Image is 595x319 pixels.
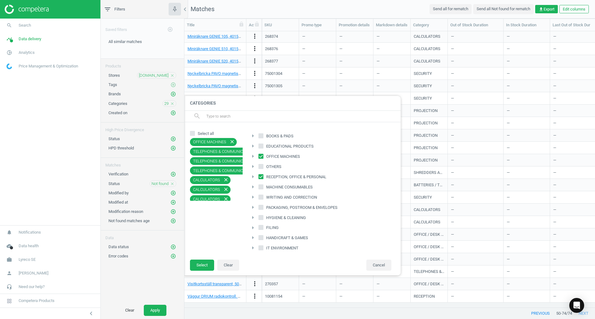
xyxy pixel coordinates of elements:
i: timeline [3,33,15,45]
span: Error codes [108,254,128,258]
span: 29 [164,101,169,106]
span: Verification [108,172,128,176]
span: Competera Products [19,298,55,304]
span: Status [108,181,120,186]
span: HPD threshold [108,146,134,150]
span: Filters [114,6,125,12]
button: add_circle_outline [170,91,176,97]
img: wGWNvw8QSZomAAAAABJRU5ErkJggg== [7,63,12,69]
div: Products [101,59,184,69]
span: Tags [108,82,117,87]
span: Price Management & Optimization [19,63,78,69]
button: add_circle_outline [170,218,176,224]
span: Brands [108,92,121,96]
div: High Price Divergence [101,123,184,133]
div: Open Intercom Messenger [569,298,584,313]
button: add_circle_outline [170,244,176,250]
span: Not found [152,181,169,187]
span: Not found matches age [108,218,150,223]
span: Need our help? [19,284,45,290]
span: Modification reason [108,209,143,214]
button: add_circle_outline [170,199,176,205]
img: ajHJNr6hYgQAAAAASUVORK5CYII= [5,5,49,14]
span: Search [19,23,31,28]
i: add_circle_outline [167,27,173,32]
i: notifications [3,226,15,238]
button: Clear [119,305,141,316]
span: Analytics [19,50,35,55]
span: Categories [108,101,127,106]
i: chevron_left [181,6,189,13]
span: Stores [108,73,120,78]
span: Data delivery [19,36,41,42]
span: Lyreco SE [19,257,36,262]
button: add_circle_outline [170,253,176,259]
span: [DOMAIN_NAME] [139,73,169,78]
i: add_circle_outline [170,190,176,196]
i: close [170,101,174,106]
span: All similar matches [108,39,142,44]
span: Data status [108,244,129,249]
button: chevron_left [83,309,99,317]
i: filter_list [104,6,111,13]
button: add_circle_outline [170,190,176,196]
button: add_circle_outline [170,136,176,142]
i: add_circle_outline [170,253,176,259]
i: add_circle_outline [170,200,176,205]
i: person [3,267,15,279]
button: Apply [144,305,166,316]
div: Data [101,231,184,241]
span: Modified at [108,200,128,205]
div: Saved filters [101,19,184,36]
i: cloud_done [3,240,15,252]
span: Notifications [19,230,41,235]
span: [PERSON_NAME] [19,270,48,276]
button: add_circle_outline [170,209,176,215]
button: add_circle_outline [170,145,176,151]
i: add_circle_outline [170,171,176,177]
button: add_circle_outline [170,171,176,177]
button: add_circle_outline [170,110,176,116]
button: add_circle_outline [164,23,176,36]
i: add_circle_outline [170,82,176,88]
h4: Categories [184,96,401,110]
i: chevron_left [87,310,95,317]
i: headset_mic [3,281,15,293]
div: Matches [101,158,184,168]
i: work [3,254,15,265]
i: pie_chart_outlined [3,47,15,58]
i: close [170,182,174,186]
span: Data health [19,243,39,249]
span: Created on [108,110,127,115]
i: add_circle_outline [170,145,176,151]
i: close [170,73,174,78]
i: search [3,19,15,31]
span: Modified by [108,191,129,195]
span: Status [108,136,120,141]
